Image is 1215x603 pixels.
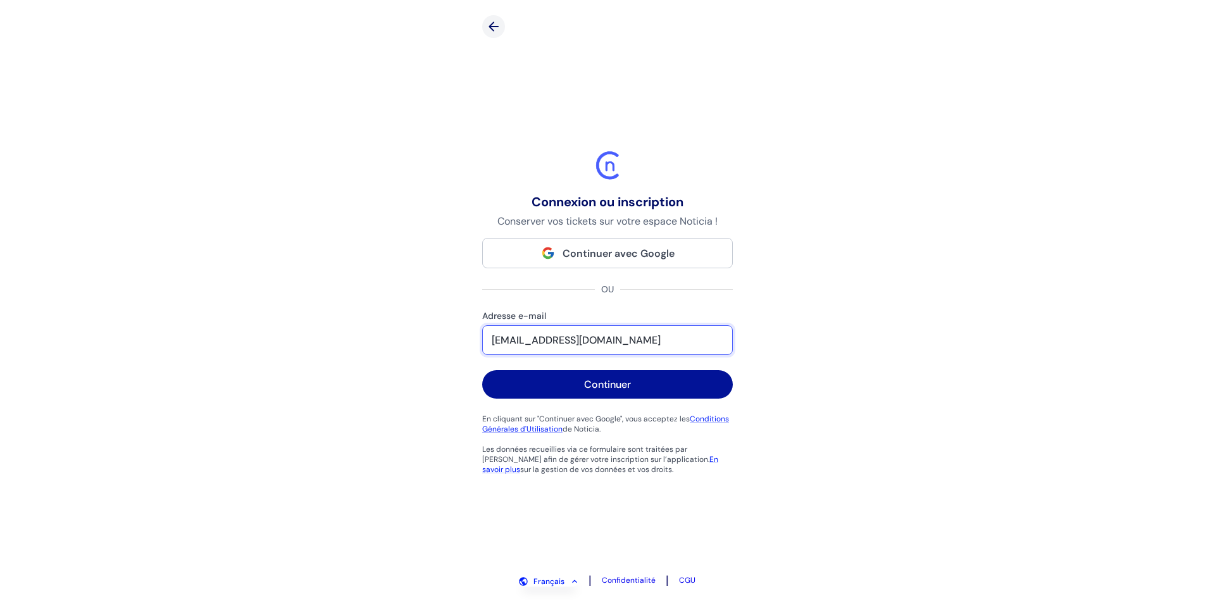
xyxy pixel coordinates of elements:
[666,573,669,588] span: |
[482,310,733,321] label: Adresse e-mail
[482,214,733,228] p: Conserver vos tickets sur votre espace Noticia !
[584,378,631,391] div: Continuer
[520,576,578,587] button: Français
[483,326,732,354] input: exemple@gmail.com
[602,575,656,585] a: Confidentialité
[482,15,505,38] div: back-button
[482,454,718,475] a: En savoir plus
[563,247,675,260] span: Continuer avec Google
[482,414,729,434] a: Conditions Générales d'Utilisation
[589,146,626,184] img: Logo Noticia
[482,194,733,209] h1: Connexion ou inscription
[541,246,555,260] img: Google icon
[482,238,733,268] a: Continuer avec Google
[679,575,695,585] a: CGU
[482,444,733,475] p: Les données recueillies via ce formulaire sont traitées par [PERSON_NAME] afin de gérer votre ins...
[595,283,620,295] span: ou
[589,573,592,588] span: |
[482,370,733,399] button: Continuer
[482,414,733,434] p: En cliquant sur "Continuer avec Google", vous acceptez les de Noticia.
